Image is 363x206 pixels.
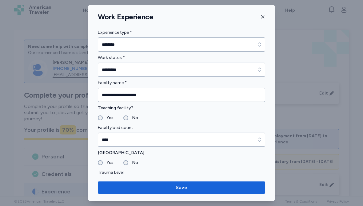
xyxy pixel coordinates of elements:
[98,12,153,21] h1: Work Experience
[98,88,265,102] input: Facility name *
[176,184,187,191] span: Save
[103,114,114,122] label: Yes
[98,169,265,176] label: Trauma Level
[98,149,265,157] label: [GEOGRAPHIC_DATA]
[128,159,138,166] label: No
[98,104,265,112] label: Teaching facility?
[98,124,265,131] label: Facility bed count
[128,114,138,122] label: No
[98,29,265,36] label: Experience type *
[98,181,265,194] button: Save
[98,54,265,61] label: Work status *
[98,79,265,87] label: Facility name *
[103,159,114,166] label: Yes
